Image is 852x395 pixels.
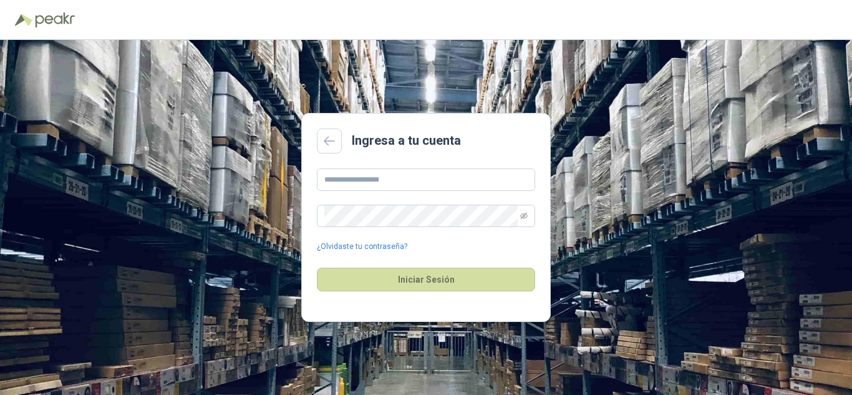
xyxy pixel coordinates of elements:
span: eye-invisible [520,212,528,220]
a: ¿Olvidaste tu contraseña? [317,241,407,253]
img: Logo [15,14,32,26]
h2: Ingresa a tu cuenta [352,131,461,150]
button: Iniciar Sesión [317,268,535,291]
img: Peakr [35,12,75,27]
